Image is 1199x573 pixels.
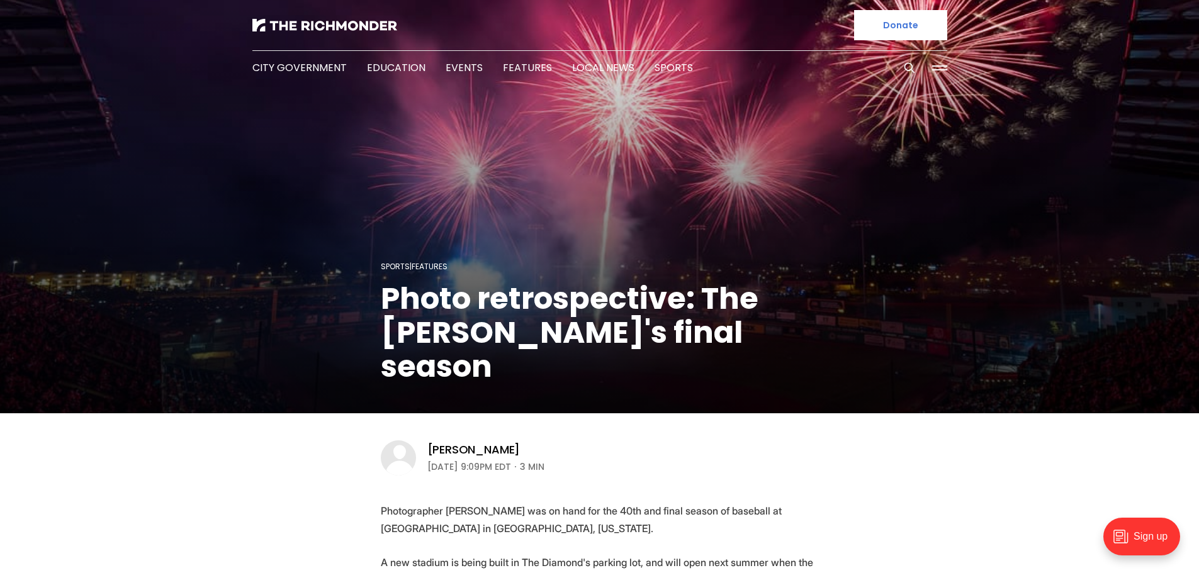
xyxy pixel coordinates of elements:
div: | [381,259,819,274]
a: City Government [252,60,347,75]
time: [DATE] 9:09PM EDT [427,459,511,474]
span: 3 min [520,459,544,474]
a: Local News [572,60,634,75]
img: The Richmonder [252,19,397,31]
a: Features [503,60,552,75]
button: Search this site [900,58,919,77]
a: Features [412,261,448,272]
h1: Photo retrospective: The [PERSON_NAME]'s final season [381,282,819,384]
a: Sports [381,261,410,272]
a: Donate [854,10,947,40]
a: Education [367,60,425,75]
p: Photographer [PERSON_NAME] was on hand for the 40th and final season of baseball at [GEOGRAPHIC_D... [381,502,819,537]
iframe: portal-trigger [1093,511,1199,573]
a: [PERSON_NAME] [427,442,521,457]
a: Events [446,60,483,75]
a: Sports [655,60,693,75]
